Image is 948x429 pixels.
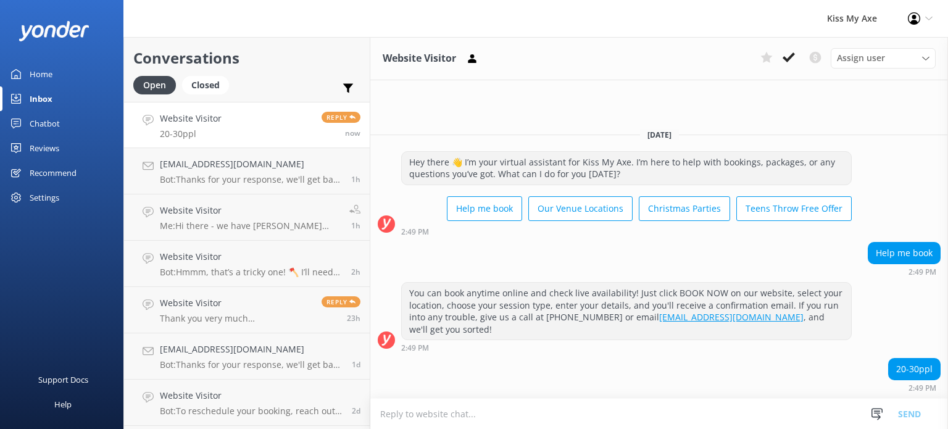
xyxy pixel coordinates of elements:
p: 20-30ppl [160,128,222,140]
span: Assign user [837,51,885,65]
p: Me: Hi there - we have [PERSON_NAME] setup for people to play on our large flat screen TV's in ea... [160,220,340,231]
strong: 2:49 PM [908,385,936,392]
span: Oct 14 2025 02:49pm (UTC +11:00) Australia/Sydney [345,128,360,138]
div: Hey there 👋 I’m your virtual assistant for Kiss My Axe. I’m here to help with bookings, packages,... [402,152,851,185]
div: 20-30ppl [889,359,940,380]
button: Christmas Parties [639,196,730,221]
a: Website Visitor20-30pplReplynow [124,102,370,148]
h2: Conversations [133,46,360,70]
img: yonder-white-logo.png [19,21,89,41]
a: Website VisitorThank you very much [PERSON_NAME]. I'll do the booking soonReply23h [124,287,370,333]
div: Reviews [30,136,59,160]
div: Open [133,76,176,94]
div: Closed [182,76,229,94]
p: Thank you very much [PERSON_NAME]. I'll do the booking soon [160,313,312,324]
a: [EMAIL_ADDRESS][DOMAIN_NAME]Bot:Thanks for your response, we'll get back to you as soon as we can... [124,333,370,380]
span: Oct 14 2025 12:54pm (UTC +11:00) Australia/Sydney [351,174,360,185]
span: Oct 11 2025 04:09pm (UTC +11:00) Australia/Sydney [352,406,360,416]
div: Home [30,62,52,86]
div: Help me book [868,243,940,264]
p: Bot: Thanks for your response, we'll get back to you as soon as we can during opening hours. [160,359,343,370]
button: Our Venue Locations [528,196,633,221]
p: Bot: To reschedule your booking, reach out to us as early as possible. You can give us a call at ... [160,406,343,417]
span: Reply [322,112,360,123]
div: Chatbot [30,111,60,136]
a: Website VisitorBot:To reschedule your booking, reach out to us as early as possible. You can give... [124,380,370,426]
span: Reply [322,296,360,307]
p: Bot: Thanks for your response, we'll get back to you as soon as we can during opening hours. [160,174,342,185]
div: Recommend [30,160,77,185]
span: Oct 13 2025 12:41pm (UTC +11:00) Australia/Sydney [352,359,360,370]
a: Website VisitorBot:Hmmm, that’s a tricky one! 🪓 I’ll need to pass this on to the Customer Service... [124,241,370,287]
h4: Website Visitor [160,250,342,264]
a: [EMAIL_ADDRESS][DOMAIN_NAME] [659,311,804,323]
span: Oct 13 2025 03:00pm (UTC +11:00) Australia/Sydney [347,313,360,323]
div: Assign User [831,48,936,68]
h4: [EMAIL_ADDRESS][DOMAIN_NAME] [160,343,343,356]
h4: Website Visitor [160,204,340,217]
span: Oct 14 2025 12:54pm (UTC +11:00) Australia/Sydney [351,220,360,231]
h4: Website Visitor [160,296,312,310]
div: Oct 14 2025 02:49pm (UTC +11:00) Australia/Sydney [888,383,941,392]
strong: 2:49 PM [908,269,936,276]
button: Help me book [447,196,522,221]
a: Website VisitorMe:Hi there - we have [PERSON_NAME] setup for people to play on our large flat scr... [124,194,370,241]
div: Oct 14 2025 02:49pm (UTC +11:00) Australia/Sydney [868,267,941,276]
h4: Website Visitor [160,112,222,125]
button: Teens Throw Free Offer [736,196,852,221]
span: Oct 14 2025 12:36pm (UTC +11:00) Australia/Sydney [351,267,360,277]
h4: Website Visitor [160,389,343,402]
a: [EMAIL_ADDRESS][DOMAIN_NAME]Bot:Thanks for your response, we'll get back to you as soon as we can... [124,148,370,194]
div: Settings [30,185,59,210]
div: Oct 14 2025 02:49pm (UTC +11:00) Australia/Sydney [401,343,852,352]
div: Oct 14 2025 02:49pm (UTC +11:00) Australia/Sydney [401,227,852,236]
h4: [EMAIL_ADDRESS][DOMAIN_NAME] [160,157,342,171]
h3: Website Visitor [383,51,456,67]
div: Help [54,392,72,417]
span: [DATE] [640,130,679,140]
a: Open [133,78,182,91]
a: Closed [182,78,235,91]
div: Inbox [30,86,52,111]
p: Bot: Hmmm, that’s a tricky one! 🪓 I’ll need to pass this on to the Customer Service Team — someon... [160,267,342,278]
div: Support Docs [38,367,88,392]
strong: 2:49 PM [401,228,429,236]
strong: 2:49 PM [401,344,429,352]
div: You can book anytime online and check live availability! Just click BOOK NOW on our website, sele... [402,283,851,339]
